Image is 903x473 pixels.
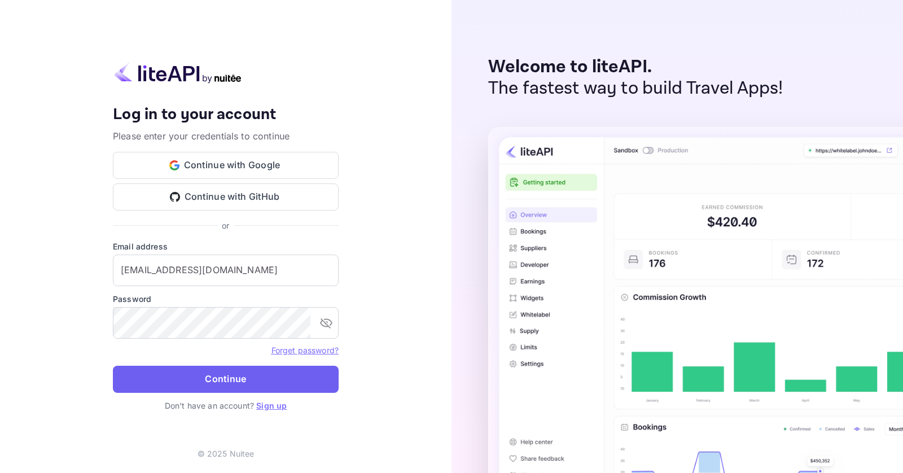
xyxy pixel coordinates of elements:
[113,366,339,393] button: Continue
[198,448,255,459] p: © 2025 Nuitee
[488,56,783,78] p: Welcome to liteAPI.
[256,401,287,410] a: Sign up
[113,255,339,286] input: Enter your email address
[113,105,339,125] h4: Log in to your account
[271,344,339,356] a: Forget password?
[113,183,339,211] button: Continue with GitHub
[113,62,243,84] img: liteapi
[315,312,337,334] button: toggle password visibility
[488,78,783,99] p: The fastest way to build Travel Apps!
[113,129,339,143] p: Please enter your credentials to continue
[113,293,339,305] label: Password
[271,345,339,355] a: Forget password?
[113,152,339,179] button: Continue with Google
[113,240,339,252] label: Email address
[222,220,229,231] p: or
[113,400,339,411] p: Don't have an account?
